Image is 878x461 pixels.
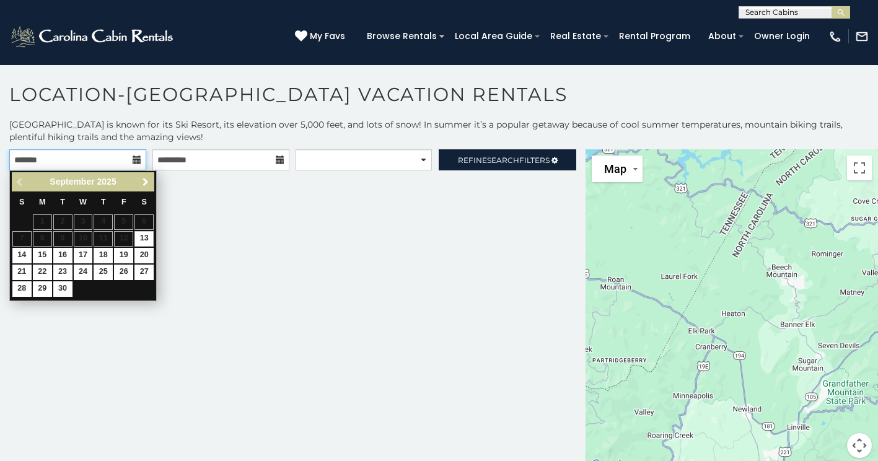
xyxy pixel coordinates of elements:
[855,30,869,43] img: mail-regular-white.png
[847,433,872,458] button: Map camera controls
[121,198,126,206] span: Friday
[53,265,72,280] a: 23
[134,248,154,263] a: 20
[828,30,842,43] img: phone-regular-white.png
[134,265,154,280] a: 27
[310,30,345,43] span: My Favs
[141,177,151,187] span: Next
[74,265,93,280] a: 24
[847,156,872,180] button: Toggle fullscreen view
[79,198,87,206] span: Wednesday
[33,265,52,280] a: 22
[544,27,607,46] a: Real Estate
[142,198,147,206] span: Saturday
[114,265,133,280] a: 26
[39,198,46,206] span: Monday
[53,281,72,297] a: 30
[439,149,576,170] a: RefineSearchFilters
[295,30,348,43] a: My Favs
[748,27,816,46] a: Owner Login
[97,177,116,187] span: 2025
[53,248,72,263] a: 16
[94,265,113,280] a: 25
[134,231,154,247] a: 13
[12,248,32,263] a: 14
[33,281,52,297] a: 29
[449,27,538,46] a: Local Area Guide
[613,27,696,46] a: Rental Program
[94,248,113,263] a: 18
[9,24,177,49] img: White-1-2.png
[19,198,24,206] span: Sunday
[458,156,550,165] span: Refine Filters
[101,198,106,206] span: Thursday
[592,156,643,182] button: Change map style
[487,156,519,165] span: Search
[74,248,93,263] a: 17
[50,177,94,187] span: September
[60,198,65,206] span: Tuesday
[138,174,153,190] a: Next
[702,27,742,46] a: About
[114,248,133,263] a: 19
[12,281,32,297] a: 28
[12,265,32,280] a: 21
[604,162,626,175] span: Map
[33,248,52,263] a: 15
[361,27,443,46] a: Browse Rentals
